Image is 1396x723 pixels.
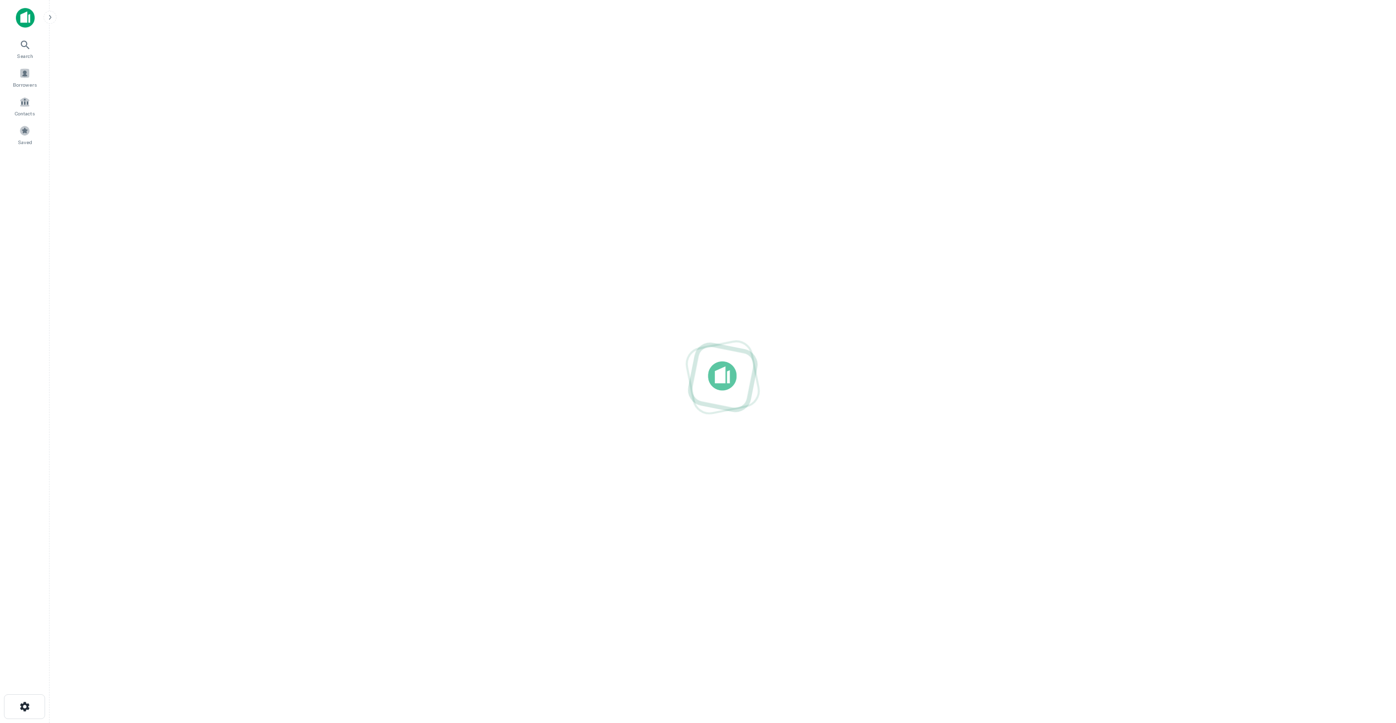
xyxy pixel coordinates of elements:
[3,121,47,148] a: Saved
[3,93,47,119] a: Contacts
[17,52,33,60] span: Search
[3,35,47,62] a: Search
[16,8,35,28] img: capitalize-icon.png
[18,138,32,146] span: Saved
[15,109,35,117] span: Contacts
[13,81,37,89] span: Borrowers
[3,64,47,91] a: Borrowers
